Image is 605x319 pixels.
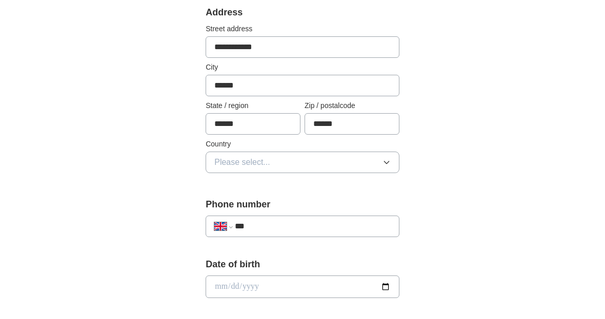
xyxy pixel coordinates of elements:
[206,62,399,73] label: City
[214,156,270,168] span: Please select...
[206,258,399,271] label: Date of birth
[206,198,399,211] label: Phone number
[206,6,399,19] div: Address
[305,100,399,111] label: Zip / postalcode
[206,100,300,111] label: State / region
[206,152,399,173] button: Please select...
[206,139,399,150] label: Country
[206,24,399,34] label: Street address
